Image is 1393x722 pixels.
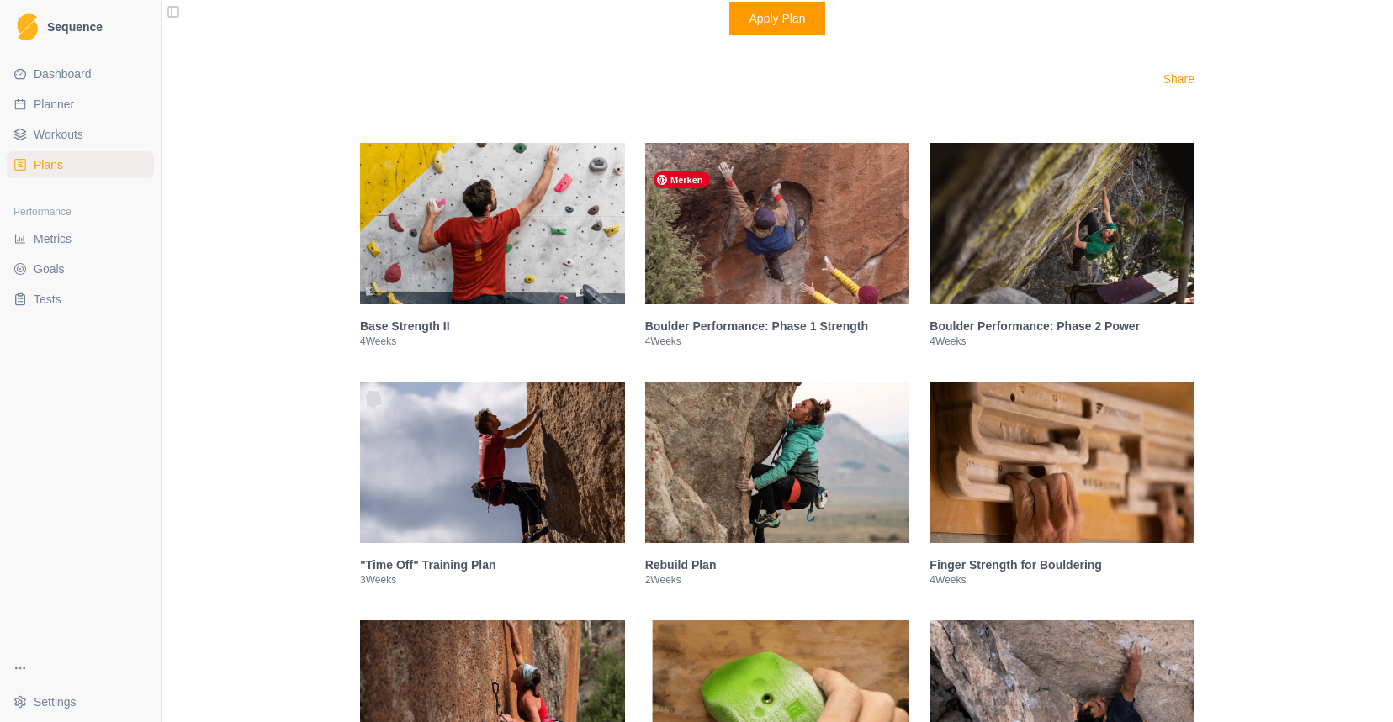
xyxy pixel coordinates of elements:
[645,573,910,587] p: 2 Weeks
[34,126,83,143] span: Workouts
[34,291,61,308] span: Tests
[645,143,910,304] img: Boulder Performance: Phase 1 Strength
[360,556,625,573] h3: "Time Off" Training Plan
[34,156,63,173] span: Plans
[930,335,1194,348] p: 4 Weeks
[360,573,625,587] p: 3 Weeks
[34,96,74,113] span: Planner
[930,143,1194,304] img: Boulder Performance: Phase 2 Power
[654,171,710,188] span: Merken
[7,7,154,47] a: LogoSequence
[930,382,1194,543] img: Finger Strength for Bouldering
[7,91,154,118] a: Planner
[47,21,103,33] span: Sequence
[7,225,154,252] a: Metrics
[7,121,154,148] a: Workouts
[360,143,625,304] img: Base Strength II
[930,318,1194,335] h3: Boulder Performance: Phase 2 Power
[360,318,625,335] h3: Base Strength II
[34,230,72,247] span: Metrics
[930,556,1194,573] h3: Finger Strength for Bouldering
[34,261,65,277] span: Goals
[645,382,910,543] img: Rebuild Plan
[17,13,38,41] img: Logo
[7,688,154,715] button: Settings
[729,2,826,35] button: Apply Plan
[645,318,910,335] h3: Boulder Performance: Phase 1 Strength
[7,286,154,313] a: Tests
[645,556,910,573] h3: Rebuild Plan
[7,198,154,225] div: Performance
[7,61,154,87] a: Dashboard
[930,573,1194,587] p: 4 Weeks
[360,382,625,543] img: "Time Off" Training Plan
[34,66,92,82] span: Dashboard
[645,335,910,348] p: 4 Weeks
[7,256,154,282] a: Goals
[360,335,625,348] p: 4 Weeks
[7,151,154,178] a: Plans
[1163,72,1194,86] span: Share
